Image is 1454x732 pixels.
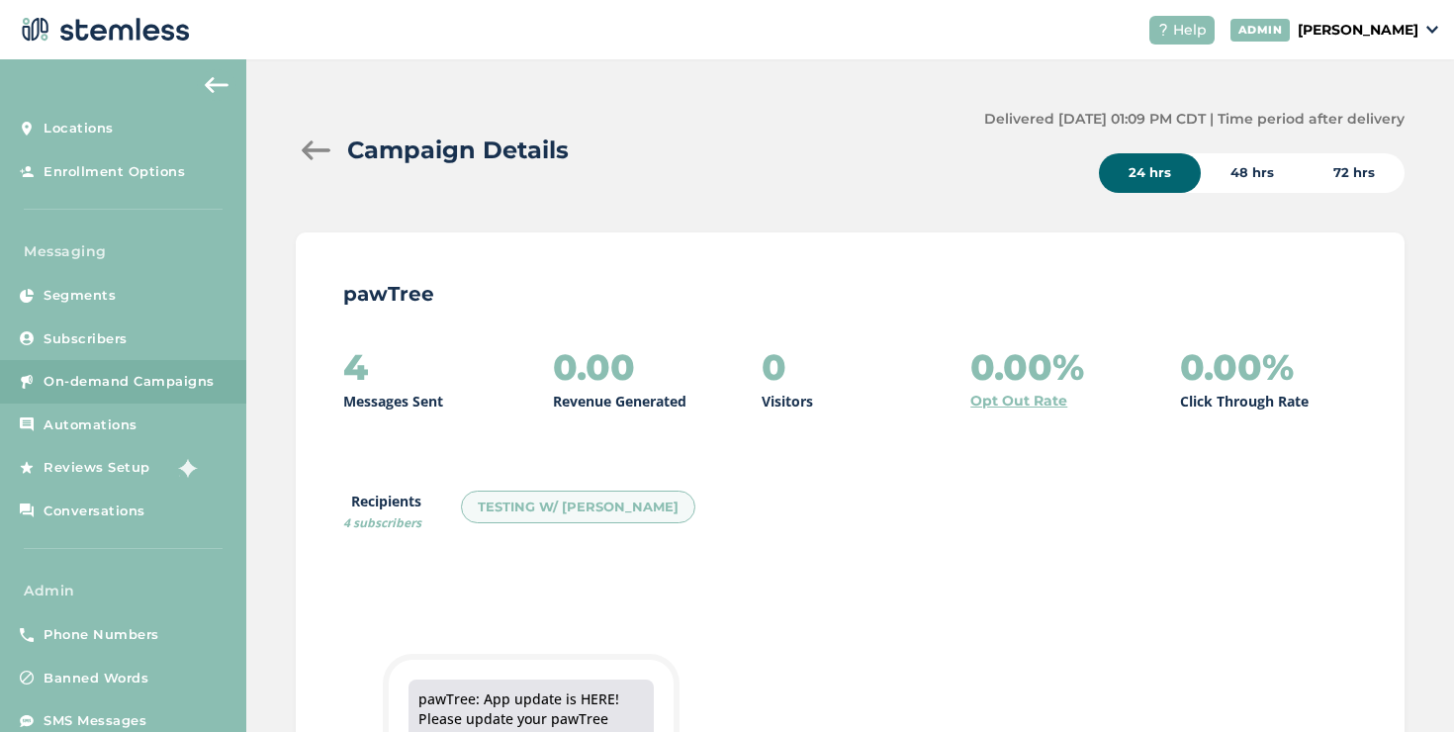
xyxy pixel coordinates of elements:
[970,347,1084,387] h2: 0.00%
[44,711,146,731] span: SMS Messages
[343,347,368,387] h2: 4
[553,391,686,412] p: Revenue Generated
[1173,20,1207,41] span: Help
[1298,20,1418,41] p: [PERSON_NAME]
[44,119,114,138] span: Locations
[1230,19,1291,42] div: ADMIN
[461,491,695,524] div: TESTING W/ [PERSON_NAME]
[44,625,159,645] span: Phone Numbers
[44,502,145,521] span: Conversations
[1157,24,1169,36] img: icon-help-white-03924b79.svg
[44,458,150,478] span: Reviews Setup
[205,77,228,93] img: icon-arrow-back-accent-c549486e.svg
[1304,153,1405,193] div: 72 hrs
[553,347,635,387] h2: 0.00
[16,10,190,49] img: logo-dark-0685b13c.svg
[343,391,443,412] p: Messages Sent
[1099,153,1201,193] div: 24 hrs
[1355,637,1454,732] iframe: Chat Widget
[984,109,1405,130] label: Delivered [DATE] 01:09 PM CDT | Time period after delivery
[343,491,421,532] label: Recipients
[44,286,116,306] span: Segments
[1426,26,1438,34] img: icon_down-arrow-small-66adaf34.svg
[44,162,185,182] span: Enrollment Options
[44,329,128,349] span: Subscribers
[762,347,786,387] h2: 0
[343,280,1357,308] p: pawTree
[44,415,137,435] span: Automations
[44,372,215,392] span: On-demand Campaigns
[347,133,569,168] h2: Campaign Details
[970,391,1067,412] a: Opt Out Rate
[1180,391,1309,412] p: Click Through Rate
[343,514,421,531] span: 4 subscribers
[1201,153,1304,193] div: 48 hrs
[44,669,148,688] span: Banned Words
[762,391,813,412] p: Visitors
[165,448,205,488] img: glitter-stars-b7820f95.gif
[1180,347,1294,387] h2: 0.00%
